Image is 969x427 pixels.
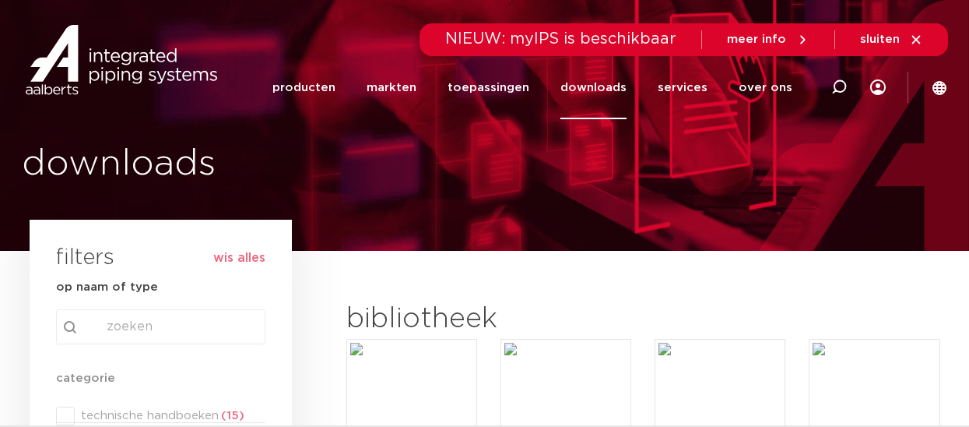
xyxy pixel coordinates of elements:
strong: op naam of type [56,281,158,293]
a: sluiten [860,33,923,47]
a: services [658,56,707,119]
h1: downloads [22,139,477,189]
span: sluiten [860,34,900,45]
a: over ons [739,56,792,119]
div: my IPS [870,56,886,119]
a: meer info [727,33,809,47]
span: meer info [727,34,786,45]
span: NIEUW: myIPS is beschikbaar [445,31,676,47]
h3: filters [56,240,114,277]
a: producten [272,56,335,119]
nav: Menu [272,56,792,119]
a: markten [367,56,416,119]
h2: bibliotheek [346,301,623,338]
a: toepassingen [448,56,529,119]
a: downloads [560,56,627,119]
